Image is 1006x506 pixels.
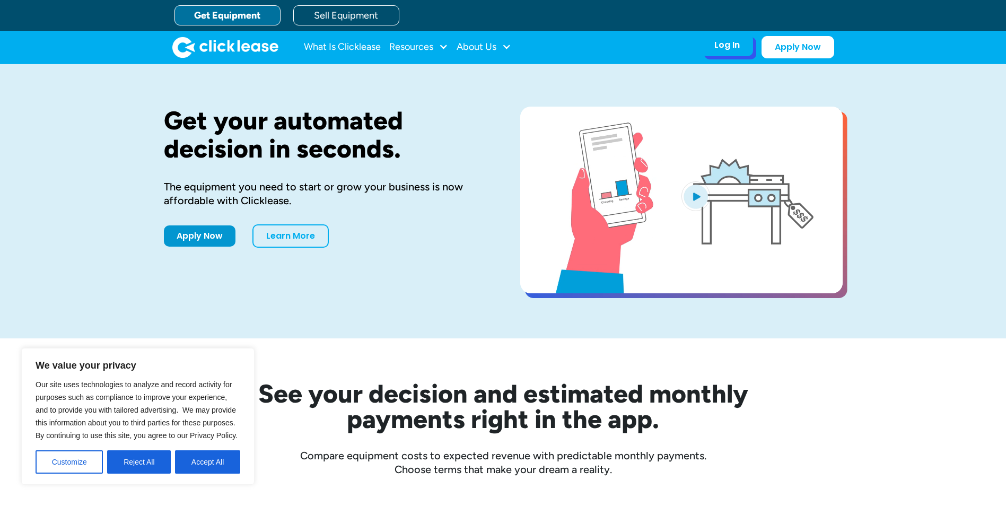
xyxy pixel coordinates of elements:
[164,225,235,247] a: Apply Now
[714,40,740,50] div: Log In
[164,107,486,163] h1: Get your automated decision in seconds.
[36,450,103,474] button: Customize
[389,37,448,58] div: Resources
[520,107,843,293] a: open lightbox
[164,449,843,476] div: Compare equipment costs to expected revenue with predictable monthly payments. Choose terms that ...
[252,224,329,248] a: Learn More
[107,450,171,474] button: Reject All
[175,450,240,474] button: Accept All
[21,348,255,485] div: We value your privacy
[762,36,834,58] a: Apply Now
[164,180,486,207] div: The equipment you need to start or grow your business is now affordable with Clicklease.
[174,5,281,25] a: Get Equipment
[36,380,238,440] span: Our site uses technologies to analyze and record activity for purposes such as compliance to impr...
[304,37,381,58] a: What Is Clicklease
[457,37,511,58] div: About Us
[36,359,240,372] p: We value your privacy
[172,37,278,58] img: Clicklease logo
[293,5,399,25] a: Sell Equipment
[172,37,278,58] a: home
[206,381,800,432] h2: See your decision and estimated monthly payments right in the app.
[681,181,710,211] img: Blue play button logo on a light blue circular background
